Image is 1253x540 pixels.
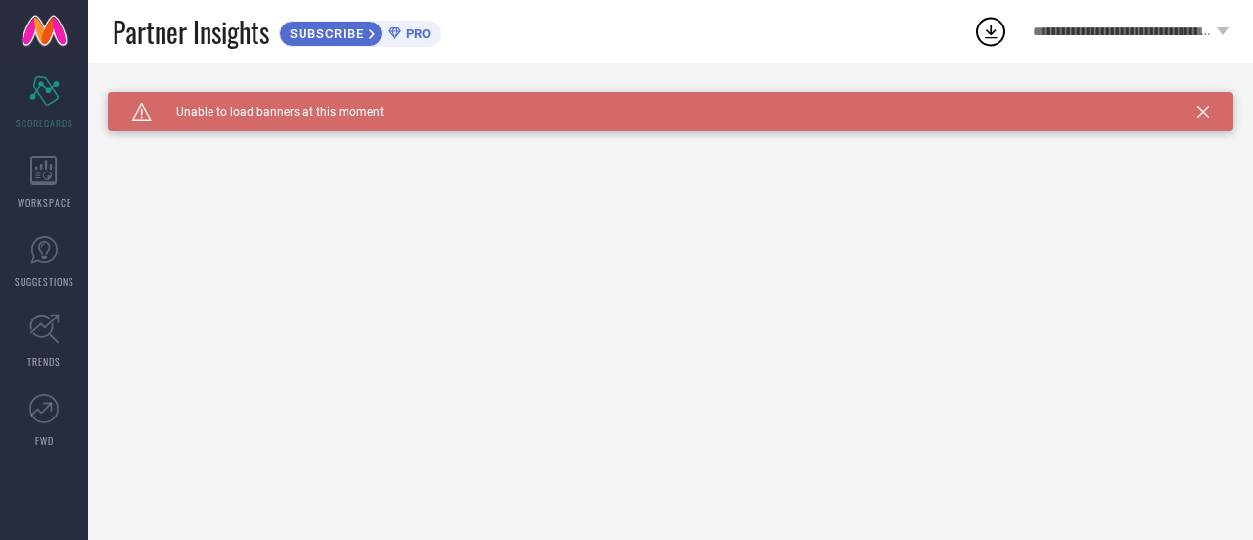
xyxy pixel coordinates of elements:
[15,274,74,289] span: SUGGESTIONS
[16,116,73,130] span: SCORECARDS
[35,433,54,448] span: FWD
[152,105,384,119] span: Unable to load banners at this moment
[108,92,1233,108] div: Unable to load filters at this moment. Please try later.
[113,12,269,52] span: Partner Insights
[973,14,1008,49] div: Open download list
[279,16,441,47] a: SUBSCRIBEPRO
[401,26,431,41] span: PRO
[18,195,71,210] span: WORKSPACE
[280,26,369,41] span: SUBSCRIBE
[27,354,61,368] span: TRENDS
